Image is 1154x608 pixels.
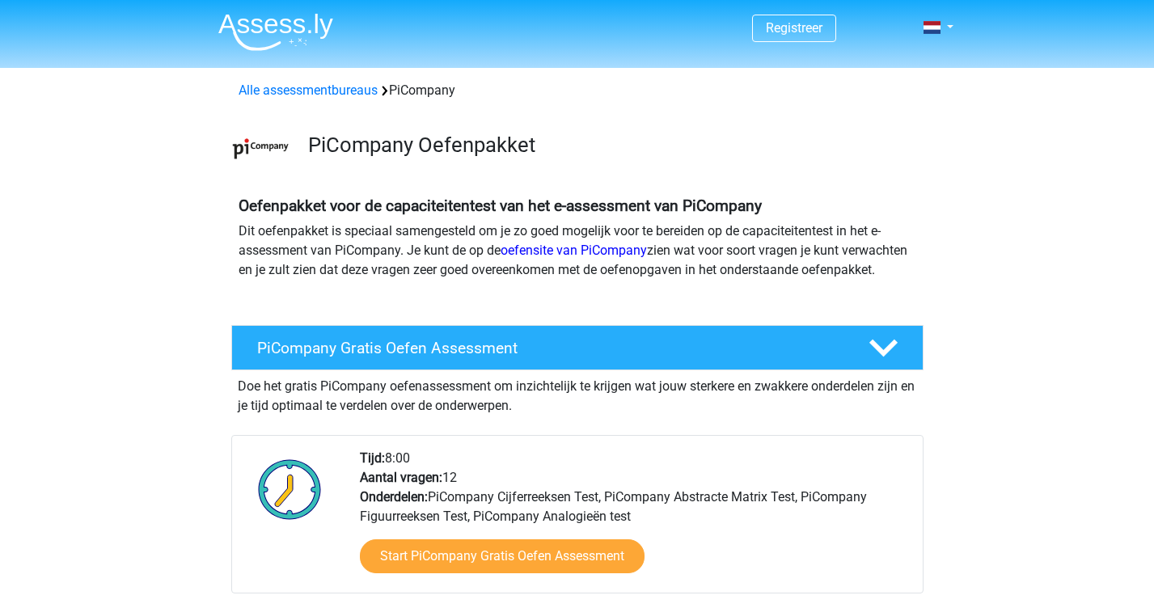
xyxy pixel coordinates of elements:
[239,196,762,215] b: Oefenpakket voor de capaciteitentest van het e-assessment van PiCompany
[308,133,911,158] h3: PiCompany Oefenpakket
[360,539,645,573] a: Start PiCompany Gratis Oefen Assessment
[232,120,290,177] img: picompany.png
[501,243,647,258] a: oefensite van PiCompany
[239,82,378,98] a: Alle assessmentbureaus
[766,20,822,36] a: Registreer
[249,449,331,530] img: Klok
[360,450,385,466] b: Tijd:
[257,339,843,357] h4: PiCompany Gratis Oefen Assessment
[348,449,922,593] div: 8:00 12 PiCompany Cijferreeksen Test, PiCompany Abstracte Matrix Test, PiCompany Figuurreeksen Te...
[231,370,924,416] div: Doe het gratis PiCompany oefenassessment om inzichtelijk te krijgen wat jouw sterkere en zwakkere...
[218,13,333,51] img: Assessly
[360,489,428,505] b: Onderdelen:
[232,81,923,100] div: PiCompany
[225,325,930,370] a: PiCompany Gratis Oefen Assessment
[239,222,916,280] p: Dit oefenpakket is speciaal samengesteld om je zo goed mogelijk voor te bereiden op de capaciteit...
[360,470,442,485] b: Aantal vragen:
